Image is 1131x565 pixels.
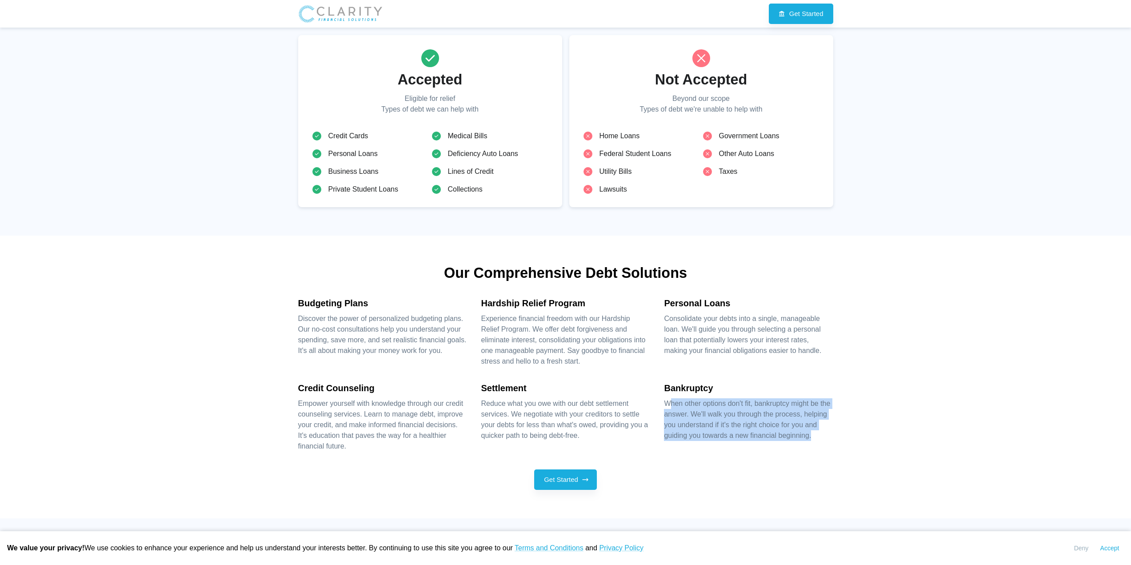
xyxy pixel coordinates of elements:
[312,93,548,115] p: Eligible for relief Types of debt we can help with
[599,148,699,159] span: Federal Student Loans
[448,166,548,177] span: Lines of Credit
[664,296,833,310] h6: Personal Loans
[664,313,833,356] p: Consolidate your debts into a single, manageable loan. We'll guide you through selecting a person...
[583,93,819,115] p: Beyond our scope Types of debt we're unable to help with
[534,469,597,490] a: Get Started
[298,398,467,452] p: Empower yourself with knowledge through our credit counseling services. Learn to manage debt, imp...
[719,148,819,159] span: Other Auto Loans
[664,381,833,395] h6: Bankruptcy
[298,4,383,23] a: theFront
[599,131,699,141] span: Home Loans
[664,398,833,441] p: When other options don't fit, bankruptcy might be the answer. We'll walk you through the process,...
[599,544,643,552] a: Privacy Policy
[7,543,643,553] p: We use cookies to enhance your experience and help us understand your interests better. By contin...
[448,184,548,195] span: Collections
[448,131,548,141] span: Medical Bills
[328,184,428,195] span: Private Student Loans
[328,148,428,159] span: Personal Loans
[583,71,819,88] h4: Not Accepted
[448,148,548,159] span: Deficiency Auto Loans
[719,131,819,141] span: Government Loans
[481,398,650,441] p: Reduce what you owe with our debt settlement services. We negotiate with your creditors to settle...
[1095,538,1124,558] button: Accept
[298,264,833,282] h4: Our Comprehensive Debt Solutions
[328,131,428,141] span: Credit Cards
[481,313,650,367] p: Experience financial freedom with our Hardship Relief Program. We offer debt forgiveness and elim...
[7,544,84,552] span: We value your privacy!
[312,71,548,88] h4: Accepted
[719,166,819,177] span: Taxes
[599,166,699,177] span: Utility Bills
[481,296,650,310] h6: Hardship Relief Program
[298,296,467,310] h6: Budgeting Plans
[328,166,428,177] span: Business Loans
[298,381,467,395] h6: Credit Counseling
[298,4,383,23] img: clarity_banner.jpg
[599,184,699,195] span: Lawsuits
[1067,538,1095,558] button: Deny
[298,313,467,356] p: Discover the power of personalized budgeting plans. Our no-cost consultations help you understand...
[515,544,583,552] a: Terms and Conditions
[481,381,650,395] h6: Settlement
[769,4,833,24] a: Get Started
